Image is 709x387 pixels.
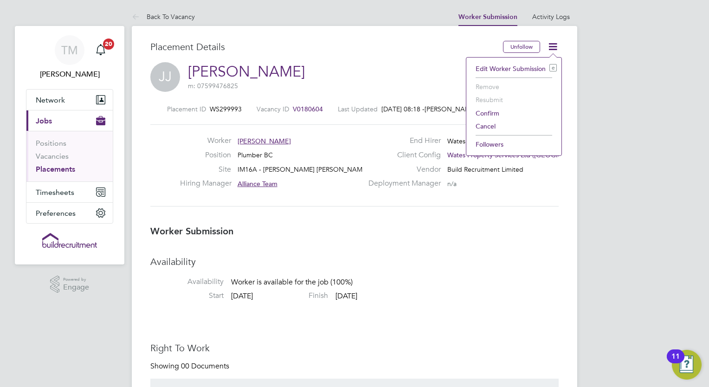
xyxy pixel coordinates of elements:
span: [DATE] 08:18 - [381,105,425,113]
label: Vacancy ID [257,105,289,113]
li: Resubmit [471,93,557,106]
span: WS299993 [210,105,242,113]
span: 20 [103,39,114,50]
span: Timesheets [36,188,74,197]
span: Tom Morgan [26,69,113,80]
span: Worker is available for the job (100%) [231,278,353,287]
span: n/a [447,180,457,188]
span: Jobs [36,116,52,125]
label: Last Updated [338,105,378,113]
label: Worker [180,136,231,146]
label: Availability [150,277,224,287]
a: Positions [36,139,66,148]
button: Jobs [26,110,113,131]
li: Cancel [471,120,557,133]
a: 20 [91,35,110,65]
button: Open Resource Center, 11 new notifications [672,350,702,380]
span: [PERSON_NAME] [425,105,476,113]
a: Go to home page [26,233,113,248]
a: [PERSON_NAME] [188,63,305,81]
span: Engage [63,284,89,291]
span: Alliance Team [238,180,277,188]
span: Plumber BC [238,151,273,159]
span: TM [61,44,78,56]
b: Worker Submission [150,226,233,237]
label: Site [180,165,231,174]
span: JJ [150,62,180,92]
li: Edit Worker Submission [471,62,557,75]
a: Vacancies [36,152,69,161]
span: V0180604 [293,105,323,113]
li: Confirm [471,107,557,120]
a: Placements [36,165,75,174]
span: m: 07599476825 [188,82,238,90]
h3: Right To Work [150,342,559,354]
span: Build Recruitment Limited [447,165,523,174]
span: Wates Property Services Ltd ([GEOGRAPHIC_DATA]… [447,151,607,159]
a: Worker Submission [458,13,517,21]
label: Position [180,150,231,160]
a: Back To Vacancy [132,13,195,21]
a: Powered byEngage [50,276,90,293]
a: TM[PERSON_NAME] [26,35,113,80]
li: Remove [471,80,557,93]
button: Unfollow [503,41,540,53]
li: Followers [471,138,557,151]
img: buildrec-logo-retina.png [42,233,97,248]
button: Preferences [26,203,113,223]
span: [DATE] [231,291,253,301]
span: Wates Property Services Limited [447,137,542,145]
div: 11 [671,356,680,368]
div: Showing [150,361,231,371]
span: [DATE] [335,291,357,301]
button: Network [26,90,113,110]
i: e [549,64,557,71]
span: [PERSON_NAME] [238,137,291,145]
span: IM16A - [PERSON_NAME] [PERSON_NAME] - WORKWISE- North… [238,165,437,174]
a: Activity Logs [532,13,570,21]
span: Preferences [36,209,76,218]
label: End Hirer [363,136,441,146]
div: Jobs [26,131,113,181]
span: Powered by [63,276,89,284]
span: 00 Documents [181,361,229,371]
button: Timesheets [26,182,113,202]
label: Deployment Manager [363,179,441,188]
label: Vendor [363,165,441,174]
h3: Placement Details [150,41,496,53]
label: Start [150,291,224,301]
span: Network [36,96,65,104]
label: Placement ID [167,105,206,113]
label: Hiring Manager [180,179,231,188]
h3: Availability [150,256,559,268]
label: Finish [255,291,328,301]
nav: Main navigation [15,26,124,264]
label: Client Config [363,150,441,160]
